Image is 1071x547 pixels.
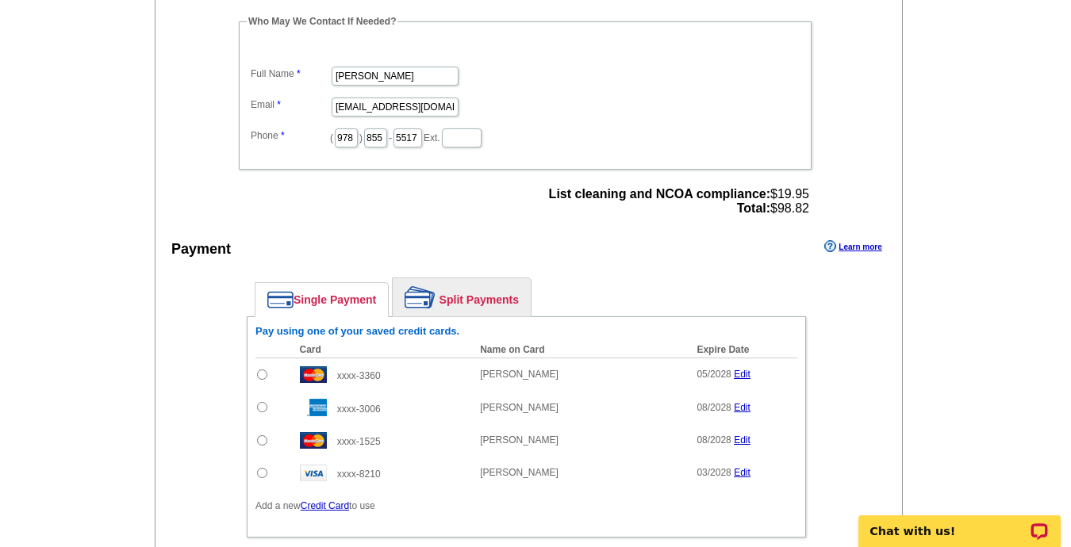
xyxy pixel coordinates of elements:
span: 05/2028 [697,369,731,380]
a: Edit [734,402,750,413]
a: Edit [734,434,750,446]
dd: ( ) - Ext. [247,124,804,149]
label: Phone [251,128,330,143]
th: Card [292,342,473,358]
span: [PERSON_NAME] [480,434,559,446]
a: Edit [734,467,750,478]
p: Add a new to use [255,499,797,513]
img: split-payment.png [405,286,436,308]
img: single-payment.png [267,291,294,308]
span: xxxx-1525 [337,436,381,447]
span: $19.95 $98.82 [549,187,809,216]
span: xxxx-3006 [337,404,381,415]
span: [PERSON_NAME] [480,369,559,380]
th: Name on Card [472,342,689,358]
a: Credit Card [301,500,349,511]
span: xxxx-8210 [337,469,381,480]
legend: Who May We Contact If Needed? [247,14,397,29]
span: [PERSON_NAME] [480,467,559,478]
a: Edit [734,369,750,380]
strong: List cleaning and NCOA compliance: [549,187,770,201]
img: mast.gif [300,366,327,383]
img: mast.gif [300,432,327,449]
span: 03/2028 [697,467,731,478]
label: Full Name [251,67,330,81]
span: xxxx-3360 [337,370,381,381]
label: Email [251,98,330,112]
iframe: LiveChat chat widget [848,497,1071,547]
img: visa.gif [300,465,327,481]
span: [PERSON_NAME] [480,402,559,413]
div: Payment [171,239,231,260]
a: Single Payment [255,283,388,316]
span: 08/2028 [697,434,731,446]
h6: Pay using one of your saved credit cards. [255,325,797,338]
img: amex.gif [300,399,327,416]
span: 08/2028 [697,402,731,413]
a: Split Payments [393,278,531,316]
th: Expire Date [689,342,797,358]
strong: Total: [737,201,770,215]
a: Learn more [824,240,881,253]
